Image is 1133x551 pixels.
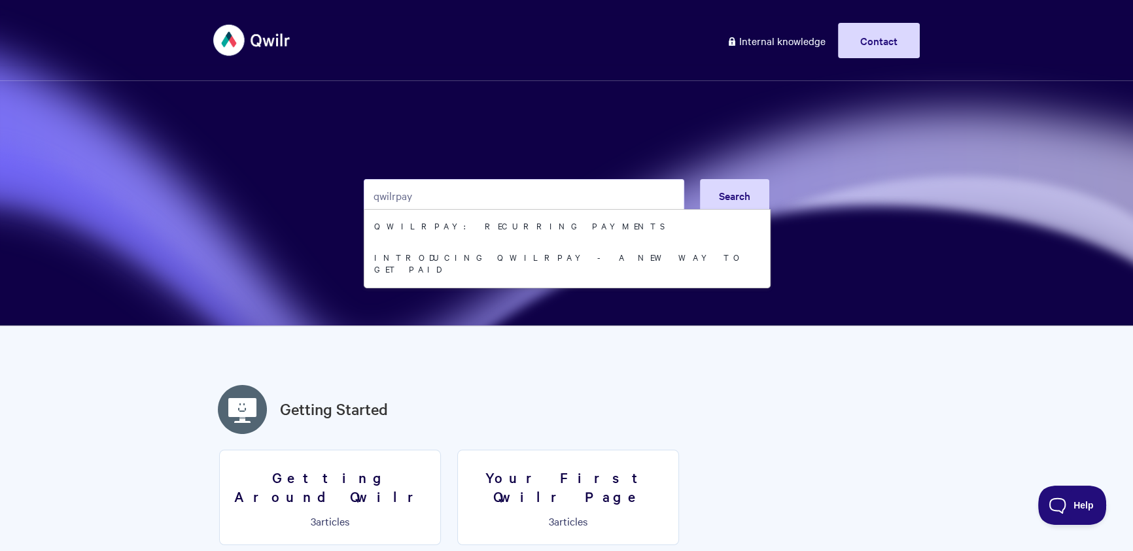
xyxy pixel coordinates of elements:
[838,23,920,58] a: Contact
[719,188,750,203] span: Search
[457,450,679,545] a: Your First Qwilr Page 3articles
[228,468,432,505] h3: Getting Around Qwilr
[280,397,388,421] a: Getting Started
[700,179,769,212] button: Search
[228,515,432,527] p: articles
[717,23,835,58] a: Internal knowledge
[364,210,770,241] a: QwilrPay: Recurring Payments
[549,514,554,528] span: 3
[1038,486,1107,525] iframe: Toggle Customer Support
[311,514,316,528] span: 3
[219,450,441,545] a: Getting Around Qwilr 3articles
[364,179,684,212] input: Search the knowledge base
[364,241,770,284] a: Introducing QwilrPay - A New Way to Get Paid
[213,16,291,65] img: Qwilr Help Center
[466,515,671,527] p: articles
[466,468,671,505] h3: Your First Qwilr Page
